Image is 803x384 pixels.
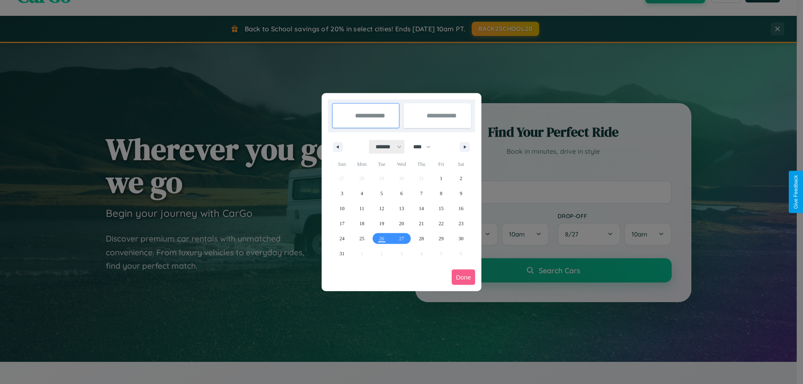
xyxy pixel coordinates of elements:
span: 1 [440,171,442,186]
button: 1 [431,171,451,186]
button: 29 [431,231,451,246]
span: 27 [399,231,404,246]
span: 31 [340,246,345,261]
span: 2 [460,171,462,186]
span: 22 [439,216,444,231]
span: Thu [412,158,431,171]
span: 29 [439,231,444,246]
button: 8 [431,186,451,201]
span: 4 [361,186,363,201]
button: Done [452,270,475,285]
button: 12 [372,201,391,216]
span: Sat [451,158,471,171]
button: 10 [332,201,352,216]
button: 23 [451,216,471,231]
span: 23 [458,216,463,231]
button: 3 [332,186,352,201]
button: 16 [451,201,471,216]
button: 19 [372,216,391,231]
button: 31 [332,246,352,261]
button: 6 [391,186,411,201]
span: 30 [458,231,463,246]
button: 2 [451,171,471,186]
button: 25 [352,231,371,246]
button: 17 [332,216,352,231]
span: 13 [399,201,404,216]
span: 20 [399,216,404,231]
button: 24 [332,231,352,246]
span: 11 [359,201,364,216]
span: 25 [359,231,364,246]
button: 7 [412,186,431,201]
span: 17 [340,216,345,231]
div: Give Feedback [793,175,799,209]
button: 11 [352,201,371,216]
span: 15 [439,201,444,216]
span: 10 [340,201,345,216]
button: 26 [372,231,391,246]
button: 4 [352,186,371,201]
button: 14 [412,201,431,216]
button: 9 [451,186,471,201]
span: 6 [400,186,403,201]
button: 20 [391,216,411,231]
span: Fri [431,158,451,171]
button: 18 [352,216,371,231]
span: 21 [419,216,424,231]
span: Mon [352,158,371,171]
button: 22 [431,216,451,231]
span: 16 [458,201,463,216]
button: 15 [431,201,451,216]
span: 19 [379,216,384,231]
span: 12 [379,201,384,216]
button: 5 [372,186,391,201]
button: 21 [412,216,431,231]
button: 28 [412,231,431,246]
span: 18 [359,216,364,231]
button: 30 [451,231,471,246]
span: 8 [440,186,442,201]
span: Wed [391,158,411,171]
span: 24 [340,231,345,246]
span: 5 [381,186,383,201]
span: Tue [372,158,391,171]
span: 14 [419,201,424,216]
button: 27 [391,231,411,246]
span: 26 [379,231,384,246]
span: 28 [419,231,424,246]
span: 3 [341,186,343,201]
span: 9 [460,186,462,201]
button: 13 [391,201,411,216]
span: 7 [420,186,422,201]
span: Sun [332,158,352,171]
